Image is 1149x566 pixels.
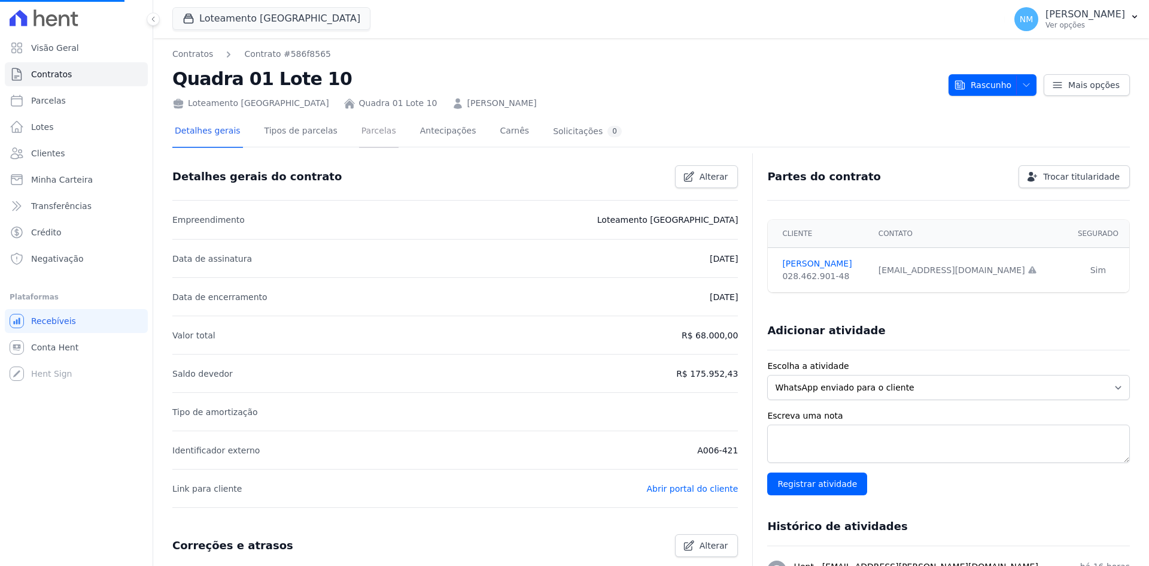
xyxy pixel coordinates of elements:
[172,405,258,419] p: Tipo de amortização
[675,165,738,188] a: Alterar
[467,97,537,110] a: [PERSON_NAME]
[172,290,268,304] p: Data de encerramento
[418,116,479,148] a: Antecipações
[10,290,143,304] div: Plataformas
[1043,171,1120,183] span: Trocar titularidade
[5,168,148,192] a: Minha Carteira
[767,170,881,184] h3: Partes do contrato
[497,116,531,148] a: Carnês
[172,443,260,458] p: Identificador externo
[172,170,342,184] h3: Detalhes gerais do contrato
[1045,8,1125,20] p: [PERSON_NAME]
[1067,220,1129,248] th: Segurado
[5,194,148,218] a: Transferências
[31,68,72,80] span: Contratos
[359,97,437,110] a: Quadra 01 Lote 10
[5,36,148,60] a: Visão Geral
[31,226,62,238] span: Crédito
[262,116,340,148] a: Tipos de parcelas
[5,62,148,86] a: Contratos
[700,171,728,183] span: Alterar
[1005,2,1149,36] button: NM [PERSON_NAME] Ver opções
[697,443,738,458] p: A006-421
[31,174,93,186] span: Minha Carteira
[5,247,148,271] a: Negativação
[710,290,738,304] p: [DATE]
[5,115,148,139] a: Lotes
[1045,20,1125,30] p: Ver opções
[871,220,1067,248] th: Contato
[767,410,1130,422] label: Escreva uma nota
[1067,248,1129,293] td: Sim
[359,116,399,148] a: Parcelas
[1044,74,1130,96] a: Mais opções
[172,48,939,60] nav: Breadcrumb
[646,484,738,494] a: Abrir portal do cliente
[172,48,213,60] a: Contratos
[172,538,293,553] h3: Correções e atrasos
[676,367,738,381] p: R$ 175.952,43
[767,519,907,534] h3: Histórico de atividades
[767,360,1130,373] label: Escolha a atividade
[675,534,738,557] a: Alterar
[597,213,738,227] p: Loteamento [GEOGRAPHIC_DATA]
[5,89,148,113] a: Parcelas
[5,335,148,359] a: Conta Hent
[172,213,245,227] p: Empreendimento
[1068,79,1120,91] span: Mais opções
[31,42,79,54] span: Visão Geral
[31,95,66,107] span: Parcelas
[767,473,867,495] input: Registrar atividade
[5,309,148,333] a: Recebíveis
[767,323,885,338] h3: Adicionar atividade
[172,48,331,60] nav: Breadcrumb
[31,147,65,159] span: Clientes
[172,65,939,92] h2: Quadra 01 Lote 10
[782,258,864,270] a: [PERSON_NAME]
[172,116,243,148] a: Detalhes gerais
[1019,165,1130,188] a: Trocar titularidade
[782,270,864,283] div: 028.462.901-48
[768,220,871,248] th: Cliente
[5,220,148,244] a: Crédito
[1020,15,1034,23] span: NM
[5,141,148,165] a: Clientes
[553,126,622,137] div: Solicitações
[710,252,738,266] p: [DATE]
[879,264,1060,277] div: [EMAIL_ADDRESS][DOMAIN_NAME]
[682,328,738,343] p: R$ 68.000,00
[31,200,92,212] span: Transferências
[31,341,78,353] span: Conta Hent
[31,121,54,133] span: Lotes
[949,74,1036,96] button: Rascunho
[244,48,331,60] a: Contrato #586f8565
[172,328,215,343] p: Valor total
[172,97,329,110] div: Loteamento [GEOGRAPHIC_DATA]
[31,253,84,265] span: Negativação
[551,116,624,148] a: Solicitações0
[172,7,370,30] button: Loteamento [GEOGRAPHIC_DATA]
[31,315,76,327] span: Recebíveis
[172,482,242,496] p: Link para cliente
[954,74,1011,96] span: Rascunho
[607,126,622,137] div: 0
[172,367,233,381] p: Saldo devedor
[700,540,728,552] span: Alterar
[172,252,252,266] p: Data de assinatura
